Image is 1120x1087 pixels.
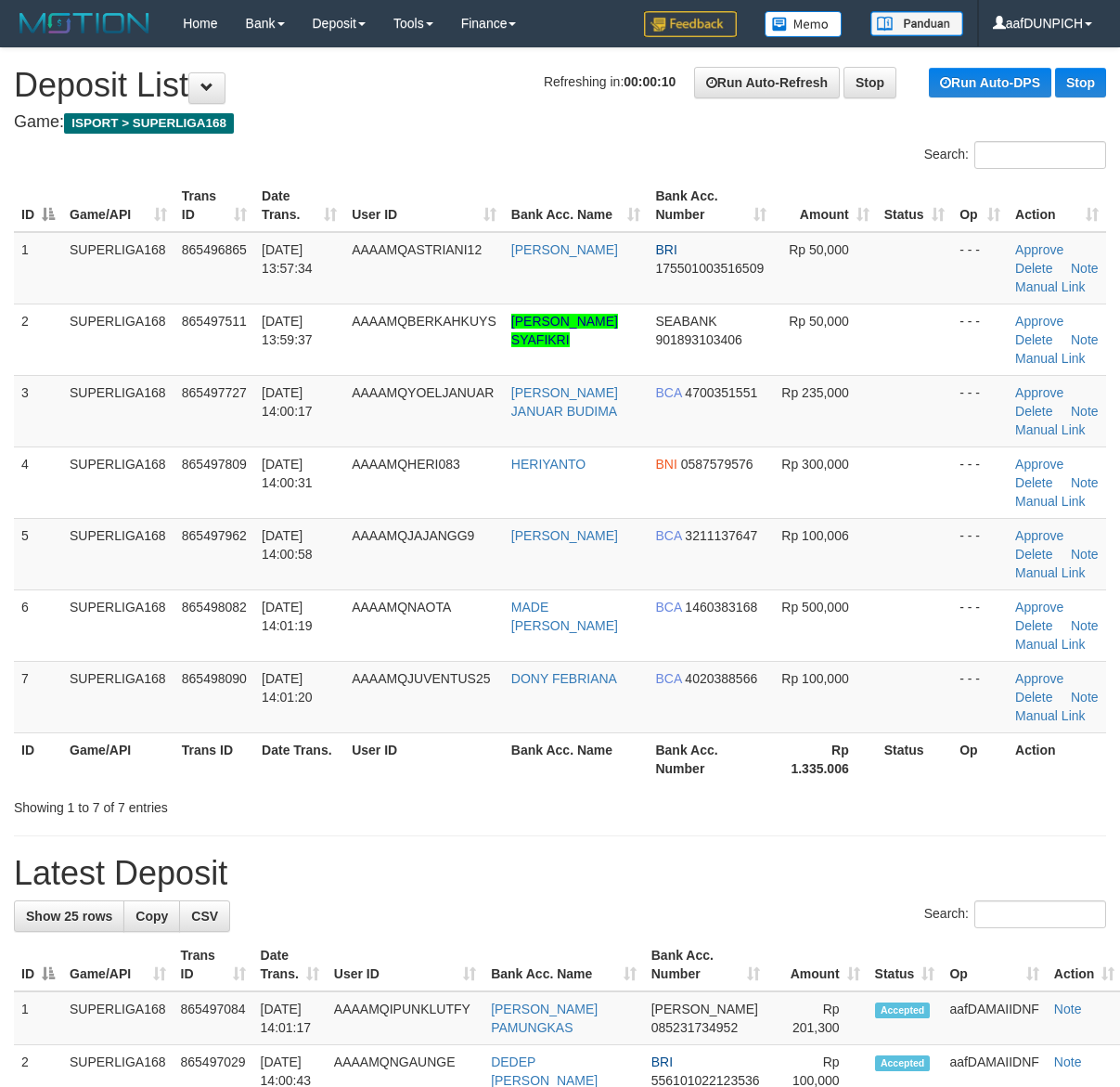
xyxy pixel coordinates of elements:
[179,900,230,932] a: CSV
[14,304,62,375] td: 2
[655,600,681,615] span: BCA
[14,179,62,232] th: ID: activate to sort column descending
[681,457,753,472] span: Copy 0587579576 to clipboard
[1071,261,1099,276] a: Note
[62,179,174,232] th: Game/API: activate to sort column ascending
[789,242,849,257] span: Rp 50,000
[1054,1002,1082,1016] a: Note
[781,457,848,472] span: Rp 300,000
[174,991,253,1045] td: 865497084
[1008,732,1106,785] th: Action
[1015,314,1063,329] a: Approve
[1015,618,1052,633] a: Delete
[868,938,943,991] th: Status: activate to sort column ascending
[1015,494,1086,509] a: Manual Link
[174,179,254,232] th: Trans ID: activate to sort column ascending
[62,304,174,375] td: SUPERLIGA168
[685,671,757,686] span: Copy 4020388566 to clipboard
[504,732,649,785] th: Bank Acc. Name
[182,314,247,329] span: 865497511
[14,232,62,304] td: 1
[655,314,716,329] span: SEABANK
[135,909,168,924] span: Copy
[1015,708,1086,723] a: Manual Link
[14,9,155,37] img: MOTION_logo.png
[182,671,247,686] span: 865498090
[1015,457,1063,472] a: Approve
[655,457,676,472] span: BNI
[483,938,644,991] th: Bank Acc. Name: activate to sort column ascending
[62,661,174,732] td: SUPERLIGA168
[1015,261,1052,276] a: Delete
[511,600,618,633] a: MADE [PERSON_NAME]
[14,518,62,589] td: 5
[352,314,496,329] span: AAAAMQBERKAHKUYS
[262,600,313,633] span: [DATE] 14:01:19
[1008,179,1106,232] th: Action: activate to sort column ascending
[952,732,1008,785] th: Op
[1054,1055,1082,1069] a: Note
[875,1055,931,1071] span: Accepted
[1071,690,1099,705] a: Note
[655,261,764,276] span: Copy 175501003516509 to clipboard
[1015,600,1063,615] a: Approve
[14,991,62,1045] td: 1
[174,732,254,785] th: Trans ID
[123,900,180,932] a: Copy
[655,332,741,347] span: Copy 901893103406 to clipboard
[14,589,62,661] td: 6
[952,518,1008,589] td: - - -
[64,113,234,134] span: ISPORT > SUPERLIGA168
[774,179,877,232] th: Amount: activate to sort column ascending
[62,232,174,304] td: SUPERLIGA168
[655,528,681,543] span: BCA
[875,1003,931,1018] span: Accepted
[1055,68,1106,97] a: Stop
[504,179,649,232] th: Bank Acc. Name: activate to sort column ascending
[262,528,313,562] span: [DATE] 14:00:58
[511,671,617,686] a: DONY FEBRIANA
[1015,475,1052,490] a: Delete
[767,938,868,991] th: Amount: activate to sort column ascending
[352,528,474,543] span: AAAAMQJAJANGG9
[651,1020,738,1035] span: Copy 085231734952 to clipboard
[344,732,504,785] th: User ID
[1015,404,1052,419] a: Delete
[1071,475,1099,490] a: Note
[952,304,1008,375] td: - - -
[14,855,1106,892] h1: Latest Deposit
[648,732,773,785] th: Bank Acc. Number
[182,385,247,400] span: 865497727
[952,375,1008,446] td: - - -
[648,179,773,232] th: Bank Acc. Number: activate to sort column ascending
[1015,351,1086,366] a: Manual Link
[952,589,1008,661] td: - - -
[952,232,1008,304] td: - - -
[254,179,344,232] th: Date Trans.: activate to sort column ascending
[1015,279,1086,294] a: Manual Link
[14,67,1106,104] h1: Deposit List
[544,74,676,89] span: Refreshing in:
[929,68,1051,97] a: Run Auto-DPS
[952,446,1008,518] td: - - -
[1015,637,1086,652] a: Manual Link
[327,991,483,1045] td: AAAAMQIPUNKLUTFY
[1015,547,1052,562] a: Delete
[262,242,313,276] span: [DATE] 13:57:34
[1071,618,1099,633] a: Note
[694,67,840,98] a: Run Auto-Refresh
[182,457,247,472] span: 865497809
[974,900,1106,928] input: Search:
[352,671,490,686] span: AAAAMQJUVENTUS25
[511,385,618,419] a: [PERSON_NAME] JANUAR BUDIMA
[511,528,618,543] a: [PERSON_NAME]
[1071,404,1099,419] a: Note
[685,600,757,615] span: Copy 1460383168 to clipboard
[1015,332,1052,347] a: Delete
[1071,332,1099,347] a: Note
[655,671,681,686] span: BCA
[511,242,618,257] a: [PERSON_NAME]
[352,385,494,400] span: AAAAMQYOELJANUAR
[62,732,174,785] th: Game/API
[1015,690,1052,705] a: Delete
